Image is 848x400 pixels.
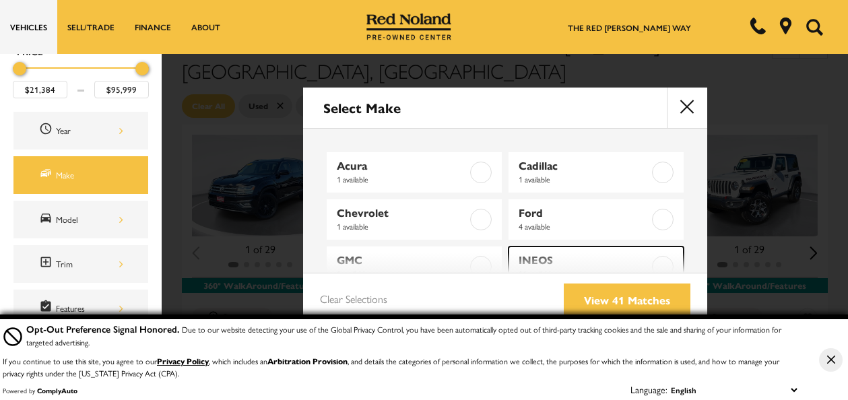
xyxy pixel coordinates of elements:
span: Year [39,122,56,139]
img: Red Noland Pre-Owned [366,13,451,40]
span: Make [39,166,56,184]
span: Trim [39,255,56,273]
div: Powered by [3,387,77,395]
button: Open the search field [801,1,828,53]
a: Cadillac1 available [509,152,684,193]
span: 1 available [519,172,651,186]
span: 1 available [337,267,469,280]
div: Due to our website detecting your use of the Global Privacy Control, you have been automatically ... [26,322,800,348]
a: Ford4 available [509,199,684,240]
span: 1 available [337,172,469,186]
span: GMC [337,253,469,267]
h2: Select Make [323,100,401,115]
span: Acura [337,159,469,172]
div: YearYear [13,112,148,149]
a: Privacy Policy [157,355,209,367]
span: Ford [519,206,651,220]
span: INEOS [519,253,651,267]
div: Trim [56,257,123,271]
span: Chevrolet [337,206,469,220]
div: TrimTrim [13,245,148,283]
span: Features [39,300,56,317]
strong: Arbitration Provision [267,355,348,367]
div: Features [56,301,123,316]
a: GMC1 available [327,246,502,287]
span: 1 available [337,220,469,233]
div: Minimum Price [13,62,26,75]
div: Make [56,168,123,182]
a: View 41 Matches [564,284,690,316]
div: Language: [630,385,667,394]
button: close [667,88,707,128]
a: INEOS16 available [509,246,684,287]
div: Price [13,57,149,98]
span: Opt-Out Preference Signal Honored . [26,322,182,335]
p: If you continue to use this site, you agree to our , which includes an , and details the categori... [3,355,779,379]
span: Cadillac [519,159,651,172]
a: Red Noland Pre-Owned [366,18,451,32]
div: FeaturesFeatures [13,290,148,327]
a: The Red [PERSON_NAME] Way [568,22,691,34]
a: Chevrolet1 available [327,199,502,240]
div: Year [56,123,123,138]
input: Maximum [94,81,149,98]
a: Clear Selections [320,292,387,308]
span: 4 available [519,220,651,233]
a: Acura1 available [327,152,502,193]
select: Language Select [667,382,800,397]
span: 16 available [519,267,651,280]
input: Minimum [13,81,67,98]
div: Maximum Price [135,62,149,75]
span: Model [39,211,56,228]
div: Model [56,212,123,227]
div: ModelModel [13,201,148,238]
div: MakeMake [13,156,148,194]
a: ComplyAuto [37,386,77,395]
button: Close Button [819,348,843,372]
